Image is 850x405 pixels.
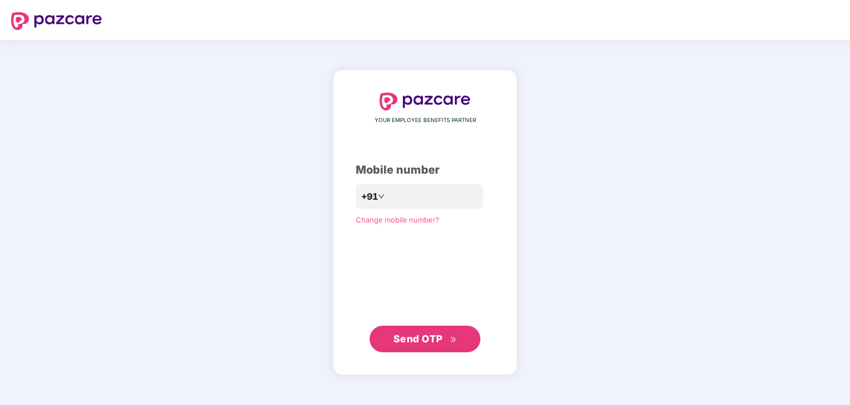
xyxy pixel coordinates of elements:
[380,93,470,110] img: logo
[11,12,102,30] img: logo
[370,326,480,352] button: Send OTPdouble-right
[356,215,439,224] a: Change mobile number?
[450,336,457,343] span: double-right
[378,193,385,200] span: down
[375,116,476,125] span: YOUR EMPLOYEE BENEFITS PARTNER
[393,333,443,345] span: Send OTP
[356,161,494,179] div: Mobile number
[361,190,378,204] span: +91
